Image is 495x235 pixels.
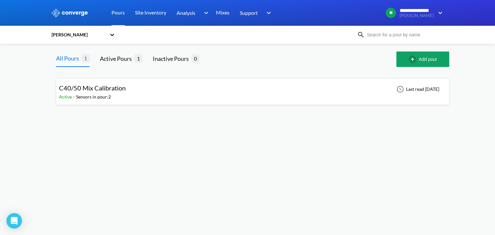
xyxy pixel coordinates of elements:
div: All Pours [56,54,82,63]
a: C40/50 Mix CalibrationActive-Sensors in pour:2Last read [DATE] [56,86,449,91]
span: Active [59,94,73,99]
img: downArrow.svg [434,9,444,17]
button: Add pour [396,52,449,67]
div: Sensors in pour: 2 [76,93,111,100]
img: logo_ewhite.svg [51,9,88,17]
span: Analysis [177,9,195,17]
input: Search for a pour by name [365,31,443,38]
img: icon-search.svg [357,31,365,39]
span: [PERSON_NAME] [400,13,434,18]
span: C40/50 Mix Calibration [59,84,126,92]
span: 1 [82,54,90,62]
div: Open Intercom Messenger [6,213,22,229]
span: Support [240,9,258,17]
div: [PERSON_NAME] [51,31,106,38]
div: Inactive Pours [153,54,191,63]
img: downArrow.svg [200,9,210,17]
span: - [73,94,76,99]
span: 0 [191,54,199,62]
div: Active Pours [100,54,134,63]
div: Last read [DATE] [393,85,441,93]
span: 1 [134,54,142,62]
img: downArrow.svg [262,9,273,17]
img: add-circle-outline.svg [409,55,419,63]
